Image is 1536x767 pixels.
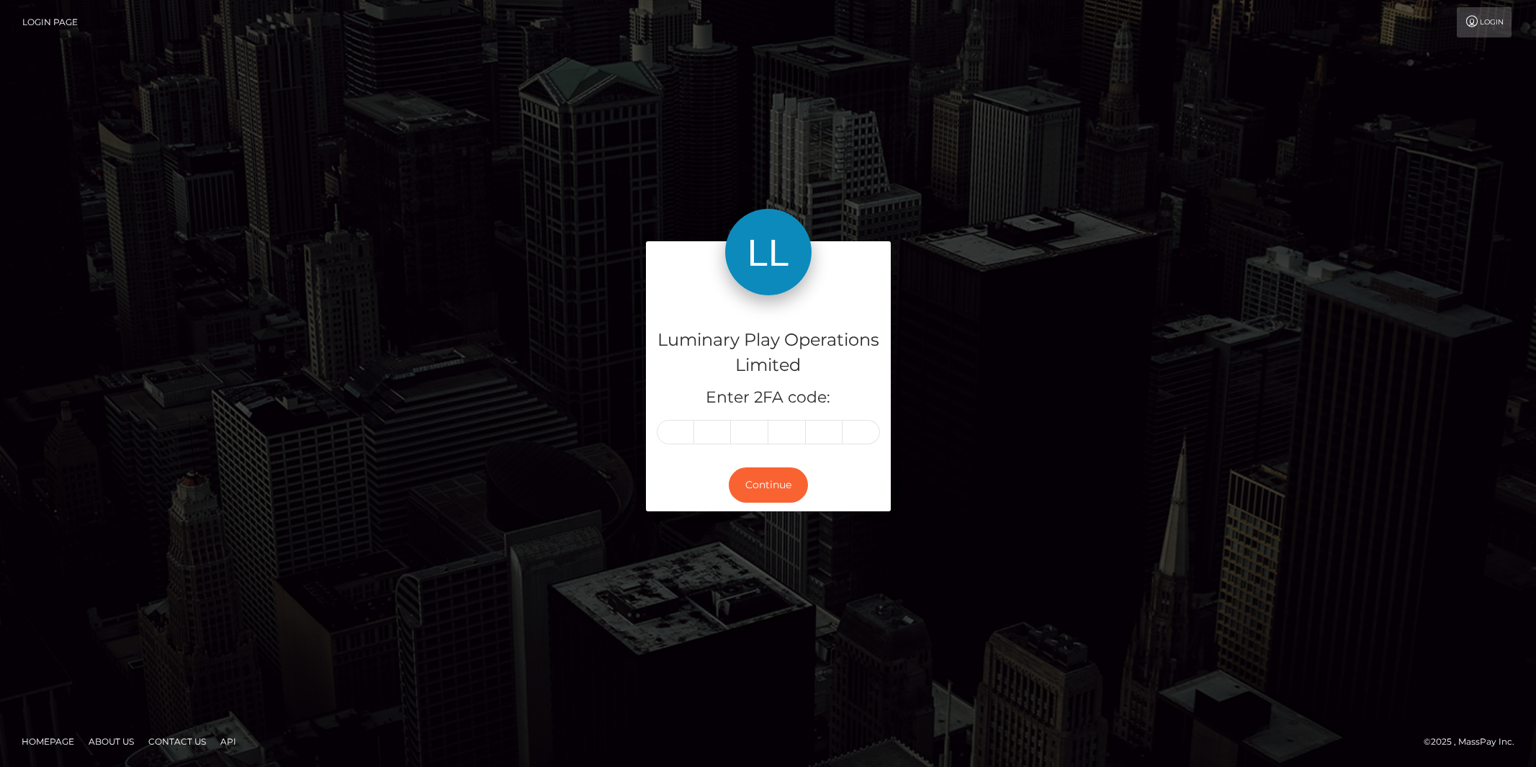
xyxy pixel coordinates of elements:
[657,328,880,378] h4: Luminary Play Operations Limited
[143,730,212,753] a: Contact Us
[725,209,812,295] img: Luminary Play Operations Limited
[83,730,140,753] a: About Us
[215,730,242,753] a: API
[16,730,80,753] a: Homepage
[1424,734,1525,750] div: © 2025 , MassPay Inc.
[729,467,808,503] button: Continue
[657,387,880,409] h5: Enter 2FA code:
[1457,7,1512,37] a: Login
[22,7,78,37] a: Login Page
